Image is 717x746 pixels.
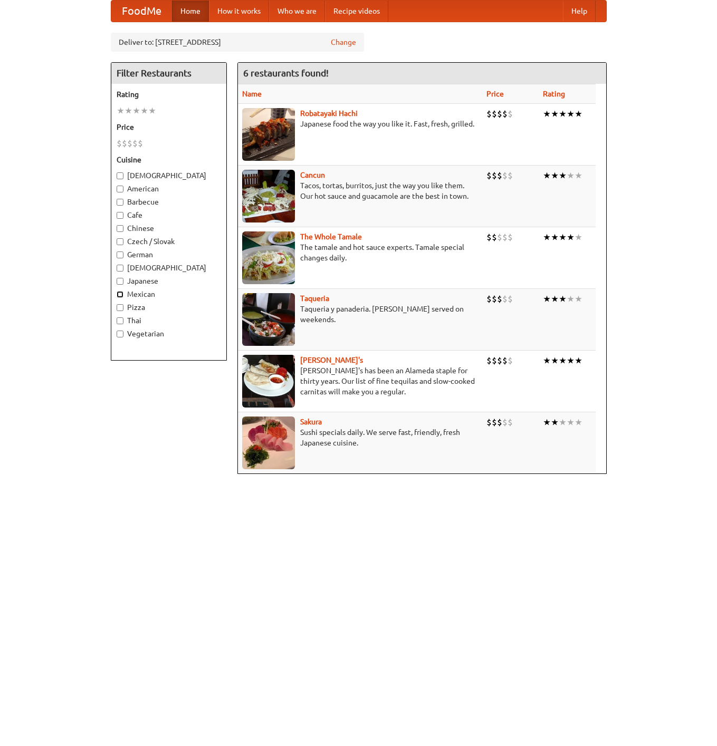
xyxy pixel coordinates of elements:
[486,90,504,98] a: Price
[117,183,221,194] label: American
[269,1,325,22] a: Who we are
[502,231,508,243] li: $
[117,186,123,192] input: American
[117,238,123,245] input: Czech / Slovak
[486,108,492,120] li: $
[117,154,221,165] h5: Cuisine
[117,317,123,324] input: Thai
[117,122,221,132] h5: Price
[209,1,269,22] a: How it works
[508,108,513,120] li: $
[300,294,329,303] b: Taqueria
[117,304,123,311] input: Pizza
[575,170,582,181] li: ★
[300,109,358,118] a: Robatayaki Hachi
[117,225,123,232] input: Chinese
[242,90,262,98] a: Name
[486,170,492,181] li: $
[242,242,478,263] p: The tamale and hot sauce experts. Tamale special changes daily.
[559,355,567,366] li: ★
[140,105,148,117] li: ★
[242,293,295,346] img: taqueria.jpg
[492,108,497,120] li: $
[117,170,221,181] label: [DEMOGRAPHIC_DATA]
[148,105,156,117] li: ★
[117,315,221,326] label: Thai
[242,427,478,448] p: Sushi specials daily. We serve fast, friendly, fresh Japanese cuisine.
[486,293,492,305] li: $
[117,263,221,273] label: [DEMOGRAPHIC_DATA]
[502,355,508,366] li: $
[117,328,221,339] label: Vegetarian
[111,63,226,84] h4: Filter Restaurants
[567,355,575,366] li: ★
[117,199,123,206] input: Barbecue
[575,355,582,366] li: ★
[242,365,478,397] p: [PERSON_NAME]'s has been an Alameda staple for thirty years. Our list of fine tequilas and slow-c...
[242,304,478,325] p: Taqueria y panaderia. [PERSON_NAME] served on weekends.
[497,293,502,305] li: $
[551,355,559,366] li: ★
[117,291,123,298] input: Mexican
[117,276,221,286] label: Japanese
[300,171,325,179] a: Cancun
[502,416,508,428] li: $
[300,356,363,364] a: [PERSON_NAME]'s
[575,108,582,120] li: ★
[243,68,329,78] ng-pluralize: 6 restaurants found!
[551,108,559,120] li: ★
[117,89,221,100] h5: Rating
[242,416,295,469] img: sakura.jpg
[508,416,513,428] li: $
[300,232,362,241] a: The Whole Tamale
[242,355,295,408] img: pedros.jpg
[117,105,125,117] li: ★
[242,180,478,201] p: Tacos, tortas, burritos, just the way you like them. Our hot sauce and guacamole are the best in ...
[138,138,143,149] li: $
[132,105,140,117] li: ★
[497,108,502,120] li: $
[567,170,575,181] li: ★
[117,210,221,220] label: Cafe
[300,418,322,426] a: Sakura
[331,37,356,47] a: Change
[508,170,513,181] li: $
[559,170,567,181] li: ★
[117,278,123,285] input: Japanese
[117,212,123,219] input: Cafe
[543,231,551,243] li: ★
[551,416,559,428] li: ★
[575,293,582,305] li: ★
[127,138,132,149] li: $
[117,138,122,149] li: $
[117,302,221,313] label: Pizza
[543,90,565,98] a: Rating
[559,231,567,243] li: ★
[111,1,172,22] a: FoodMe
[242,108,295,161] img: robatayaki.jpg
[567,231,575,243] li: ★
[543,170,551,181] li: ★
[575,416,582,428] li: ★
[172,1,209,22] a: Home
[559,416,567,428] li: ★
[551,170,559,181] li: ★
[567,416,575,428] li: ★
[508,293,513,305] li: $
[117,236,221,247] label: Czech / Slovak
[111,33,364,52] div: Deliver to: [STREET_ADDRESS]
[497,231,502,243] li: $
[492,355,497,366] li: $
[492,416,497,428] li: $
[117,172,123,179] input: [DEMOGRAPHIC_DATA]
[486,416,492,428] li: $
[543,108,551,120] li: ★
[117,223,221,234] label: Chinese
[567,293,575,305] li: ★
[508,355,513,366] li: $
[117,197,221,207] label: Barbecue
